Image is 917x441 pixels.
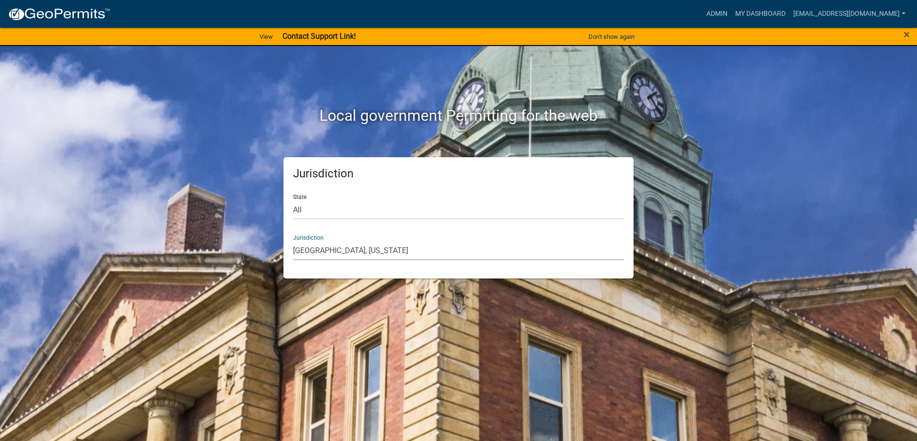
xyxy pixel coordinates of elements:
[256,29,277,45] a: View
[585,29,638,45] button: Don't show again
[293,167,624,181] h5: Jurisdiction
[282,32,356,41] strong: Contact Support Link!
[731,5,789,23] a: My Dashboard
[904,28,910,41] span: ×
[789,5,909,23] a: [EMAIL_ADDRESS][DOMAIN_NAME]
[904,29,910,40] button: Close
[192,106,725,125] h2: Local government Permitting for the web
[703,5,731,23] a: Admin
